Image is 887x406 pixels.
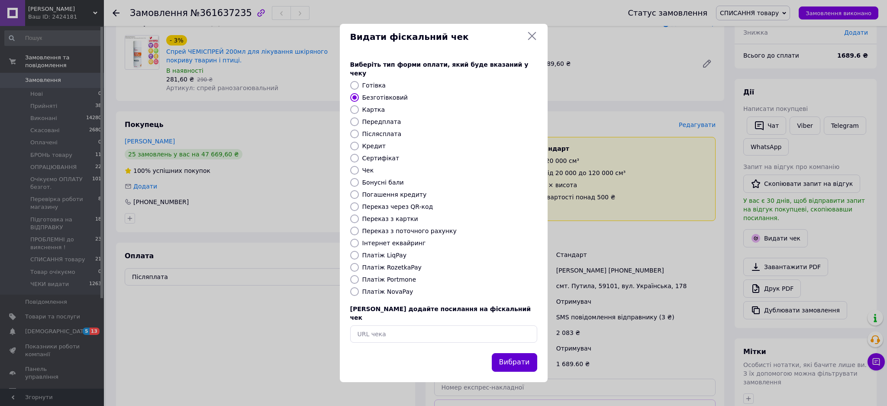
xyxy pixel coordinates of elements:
[362,130,402,137] label: Післясплата
[362,143,386,149] label: Кредит
[362,106,385,113] label: Картка
[350,305,531,321] span: [PERSON_NAME] додайте посилання на фіскальний чек
[362,167,374,174] label: Чек
[362,179,404,186] label: Бонусні бали
[350,61,529,77] span: Виберіть тип форми оплати, який буде вказаний у чеку
[350,31,523,43] span: Видати фіскальний чек
[362,203,433,210] label: Переказ через QR-код
[362,288,413,295] label: Платіж NovaPay
[362,240,426,247] label: Інтернет еквайринг
[362,118,401,125] label: Передплата
[350,325,537,343] input: URL чека
[362,82,386,89] label: Готівка
[362,264,422,271] label: Платіж RozetkaPay
[362,227,457,234] label: Переказ з поточного рахунку
[362,94,408,101] label: Безготівковий
[362,155,400,162] label: Сертифікат
[362,276,416,283] label: Платіж Portmone
[362,252,406,259] label: Платіж LiqPay
[362,215,418,222] label: Переказ з картки
[492,353,537,372] button: Вибрати
[362,191,427,198] label: Погашення кредиту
